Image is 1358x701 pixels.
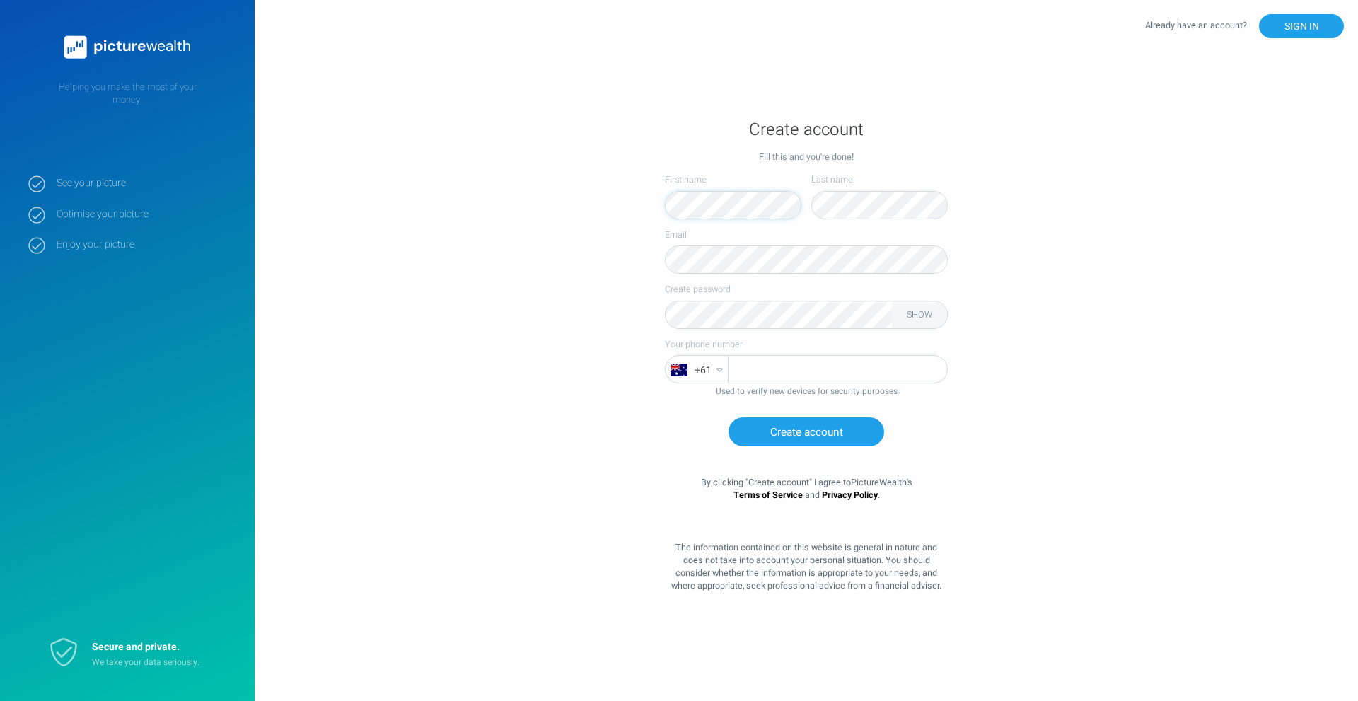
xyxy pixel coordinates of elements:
[665,339,948,350] label: Your phone number
[57,177,233,190] strong: See your picture
[822,489,878,502] a: Privacy Policy
[665,386,948,398] div: Used to verify new devices for security purposes
[902,309,937,320] button: SHOW
[92,656,219,668] p: We take your data seriously.
[92,639,180,654] strong: Secure and private.
[733,489,803,502] a: Terms of Service
[811,173,948,186] label: Last name
[665,284,948,295] label: Create password
[665,151,948,163] div: Fill this and you're done!
[665,119,948,141] h1: Create account
[695,357,712,384] span: + 61
[665,229,948,241] label: Email
[665,531,948,592] div: The information contained on this website is general in nature and does not take into account you...
[671,364,687,376] img: svg+xml;base64,PHN2ZyB4bWxucz0iaHR0cDovL3d3dy53My5vcmcvMjAwMC9zdmciIGhlaWdodD0iNDgwIiB3aWR0aD0iNj...
[57,28,198,66] img: PictureWealth
[28,81,226,106] p: Helping you make the most of your money.
[1145,14,1344,38] div: Already have an account?
[57,208,233,221] strong: Optimise your picture
[57,238,233,251] strong: Enjoy your picture
[729,417,884,446] button: Create account
[665,446,948,531] div: By clicking " Create account " I agree to PictureWealth 's and .
[665,173,801,186] label: First name
[1259,14,1344,38] button: SIGN IN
